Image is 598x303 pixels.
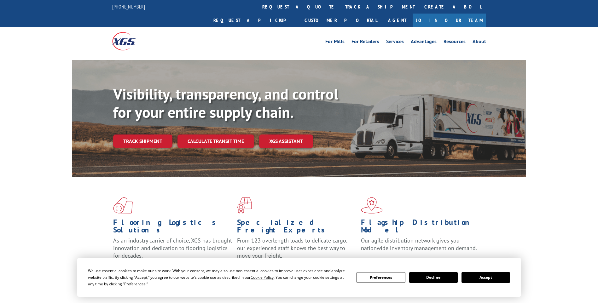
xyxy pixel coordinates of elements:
[351,39,379,46] a: For Retailers
[237,197,252,214] img: xgs-icon-focused-on-flooring-red
[259,134,313,148] a: XGS ASSISTANT
[473,39,486,46] a: About
[88,267,349,287] div: We use essential cookies to make our site work. With your consent, we may also use non-essential ...
[386,39,404,46] a: Services
[361,258,439,265] a: Learn More >
[177,134,254,148] a: Calculate transit time
[361,237,477,252] span: Our agile distribution network gives you nationwide inventory management on demand.
[113,219,232,237] h1: Flooring Logistics Solutions
[209,14,300,27] a: Request a pickup
[462,272,510,283] button: Accept
[112,3,145,10] a: [PHONE_NUMBER]
[361,197,383,214] img: xgs-icon-flagship-distribution-model-red
[113,237,232,259] span: As an industry carrier of choice, XGS has brought innovation and dedication to flooring logistics...
[361,219,480,237] h1: Flagship Distribution Model
[411,39,437,46] a: Advantages
[113,134,172,148] a: Track shipment
[413,14,486,27] a: Join Our Team
[237,219,356,237] h1: Specialized Freight Experts
[444,39,466,46] a: Resources
[113,197,133,214] img: xgs-icon-total-supply-chain-intelligence-red
[124,281,146,287] span: Preferences
[357,272,405,283] button: Preferences
[113,84,338,122] b: Visibility, transparency, and control for your entire supply chain.
[237,237,356,265] p: From 123 overlength loads to delicate cargo, our experienced staff knows the best way to move you...
[251,275,274,280] span: Cookie Policy
[409,272,458,283] button: Decline
[325,39,345,46] a: For Mills
[77,258,521,297] div: Cookie Consent Prompt
[300,14,382,27] a: Customer Portal
[382,14,413,27] a: Agent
